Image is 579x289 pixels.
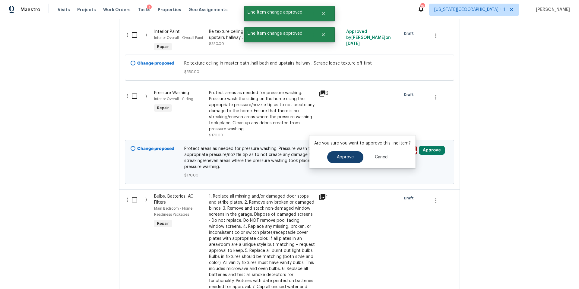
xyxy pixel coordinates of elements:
[155,44,171,50] span: Repair
[337,155,354,160] span: Approve
[404,30,416,37] span: Draft
[147,5,152,11] div: 1
[154,36,203,40] span: Interior Overall - Overall Paint
[77,7,96,13] span: Projects
[154,194,193,205] span: Bulbs, Batteries, AC Filters
[533,7,570,13] span: [PERSON_NAME]
[244,27,313,40] span: Line Item change approved
[21,7,40,13] span: Maestro
[375,155,388,160] span: Cancel
[319,90,343,97] div: 3
[209,42,224,46] span: $350.00
[184,146,395,170] span: Protect areas as needed for pressure washing. Pressure wash the siding on the home using the appr...
[313,29,333,41] button: Close
[365,151,398,163] button: Cancel
[154,91,189,95] span: Pressure Washing
[346,30,391,46] span: Approved by [PERSON_NAME] on
[125,88,152,140] div: ( )
[184,60,395,66] span: Re texture ceiling in master bath ,hall bath and upstairs hallway . Scrape loose texture off first
[327,151,363,163] button: Approve
[346,42,360,46] span: [DATE]
[404,195,416,201] span: Draft
[419,146,445,155] button: Approve
[184,172,395,178] span: $170.00
[434,7,505,13] span: [US_STATE][GEOGRAPHIC_DATA] + 1
[158,7,181,13] span: Properties
[125,27,152,55] div: ( )
[244,6,313,19] span: Line Item change approved
[188,7,228,13] span: Geo Assignments
[58,7,70,13] span: Visits
[155,221,171,227] span: Repair
[314,140,411,146] p: Are you sure you want to approve this line item?
[137,61,174,65] b: Change proposed
[209,29,315,41] div: Re texture ceiling in master bath ,hall bath and upstairs hallway . Scrape loose texture off first
[154,30,180,34] span: Interior Paint
[319,193,343,201] div: 1
[184,69,395,75] span: $350.00
[154,207,192,216] span: Main Bedroom - Home Readiness Packages
[154,97,193,101] span: Interior Overall - Siding
[420,4,425,10] div: 15
[209,133,223,137] span: $170.00
[209,90,315,132] div: Protect areas as needed for pressure washing. Pressure wash the siding on the home using the appr...
[404,92,416,98] span: Draft
[138,8,150,12] span: Tasks
[137,147,174,151] b: Change proposed
[313,8,333,20] button: Close
[103,7,131,13] span: Work Orders
[155,105,171,111] span: Repair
